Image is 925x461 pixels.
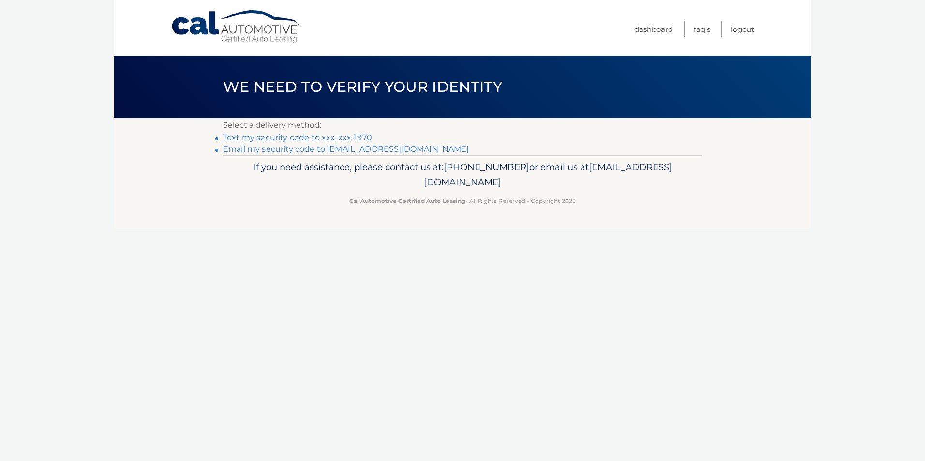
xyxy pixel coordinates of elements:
[171,10,301,44] a: Cal Automotive
[444,161,529,173] span: [PHONE_NUMBER]
[223,118,702,132] p: Select a delivery method:
[229,196,696,206] p: - All Rights Reserved - Copyright 2025
[223,144,469,154] a: Email my security code to [EMAIL_ADDRESS][DOMAIN_NAME]
[731,21,754,37] a: Logout
[229,159,696,190] p: If you need assistance, please contact us at: or email us at
[349,197,465,204] strong: Cal Automotive Certified Auto Leasing
[223,78,502,96] span: We need to verify your identity
[223,133,372,142] a: Text my security code to xxx-xxx-1970
[694,21,710,37] a: FAQ's
[634,21,673,37] a: Dashboard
